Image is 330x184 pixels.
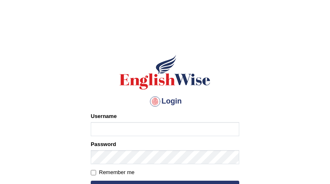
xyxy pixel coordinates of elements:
[91,140,116,148] label: Password
[91,170,96,175] input: Remember me
[91,112,117,120] label: Username
[91,95,239,108] h4: Login
[91,168,134,177] label: Remember me
[118,54,212,91] img: Logo of English Wise sign in for intelligent practice with AI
